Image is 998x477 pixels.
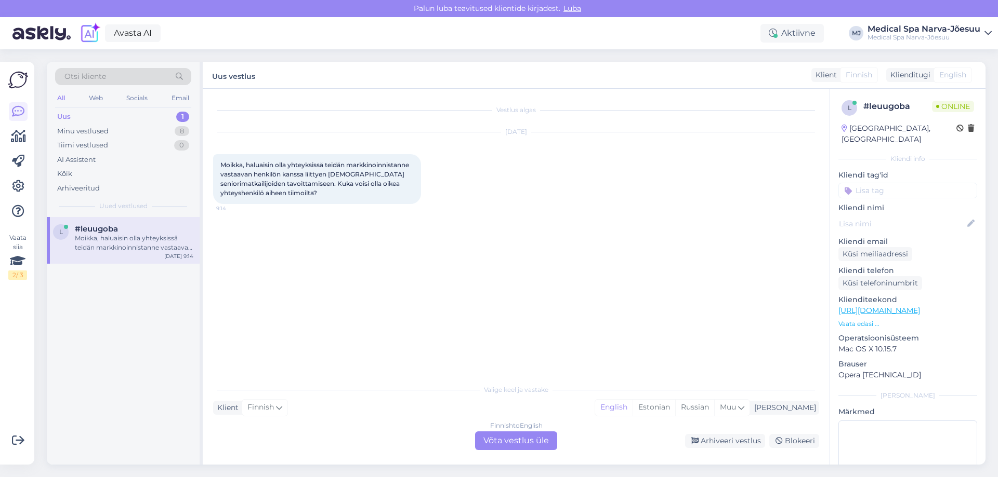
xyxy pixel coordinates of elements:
img: explore-ai [79,22,101,44]
span: Otsi kliente [64,71,106,82]
span: 9:14 [216,205,255,212]
div: [PERSON_NAME] [750,402,816,413]
div: 1 [176,112,189,122]
span: Uued vestlused [99,201,148,211]
input: Lisa tag [838,183,977,198]
p: Klienditeekond [838,294,977,305]
p: Opera [TECHNICAL_ID] [838,370,977,380]
div: Valige keel ja vastake [213,385,819,394]
span: l [848,104,851,112]
span: Luba [560,4,584,13]
div: Web [87,91,105,105]
div: Medical Spa Narva-Jõesuu [868,25,980,33]
div: Email [169,91,191,105]
div: Vestlus algas [213,105,819,115]
div: [GEOGRAPHIC_DATA], [GEOGRAPHIC_DATA] [842,123,956,145]
span: Finnish [846,70,872,80]
div: All [55,91,67,105]
div: Estonian [633,400,675,415]
a: [URL][DOMAIN_NAME] [838,306,920,315]
div: [PERSON_NAME] [838,391,977,400]
div: 2 / 3 [8,270,27,280]
div: Russian [675,400,714,415]
p: Vaata edasi ... [838,319,977,329]
div: Klient [811,70,837,80]
div: Blokeeri [769,434,819,448]
a: Medical Spa Narva-JõesuuMedical Spa Narva-Jõesuu [868,25,992,42]
span: #leuugoba [75,224,118,234]
div: MJ [849,26,863,40]
div: 0 [174,140,189,151]
p: Brauser [838,359,977,370]
div: Vaata siia [8,233,27,280]
p: Operatsioonisüsteem [838,333,977,344]
div: Kõik [57,169,72,179]
span: l [59,228,63,236]
div: English [595,400,633,415]
div: Küsi telefoninumbrit [838,276,922,290]
div: 8 [175,126,189,137]
div: Socials [124,91,150,105]
div: Klient [213,402,239,413]
label: Uus vestlus [212,68,255,82]
div: # leuugoba [863,100,932,113]
p: Kliendi nimi [838,202,977,213]
a: Avasta AI [105,24,161,42]
div: AI Assistent [57,155,96,165]
input: Lisa nimi [839,218,965,229]
div: Arhiveeri vestlus [685,434,765,448]
div: [DATE] [213,127,819,137]
span: Online [932,101,974,112]
p: Kliendi email [838,236,977,247]
div: Uus [57,112,71,122]
p: Kliendi tag'id [838,170,977,181]
div: Kliendi info [838,154,977,163]
div: Võta vestlus üle [475,431,557,450]
span: English [939,70,966,80]
div: Minu vestlused [57,126,109,137]
p: Kliendi telefon [838,265,977,276]
div: [DATE] 9:14 [164,252,193,260]
p: Mac OS X 10.15.7 [838,344,977,355]
div: Küsi meiliaadressi [838,247,912,261]
div: Medical Spa Narva-Jõesuu [868,33,980,42]
span: Muu [720,402,736,412]
div: Klienditugi [886,70,930,80]
div: Finnish to English [490,421,543,430]
img: Askly Logo [8,70,28,90]
div: Arhiveeritud [57,183,100,194]
div: Moikka, haluaisin olla yhteyksissä teidän markkinoinnistanne vastaavan henkilön kanssa liittyen [... [75,234,193,252]
div: Tiimi vestlused [57,140,108,151]
span: Moikka, haluaisin olla yhteyksissä teidän markkinoinnistanne vastaavan henkilön kanssa liittyen [... [220,161,411,197]
p: Märkmed [838,406,977,417]
span: Finnish [247,402,274,413]
div: Aktiivne [760,24,824,43]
